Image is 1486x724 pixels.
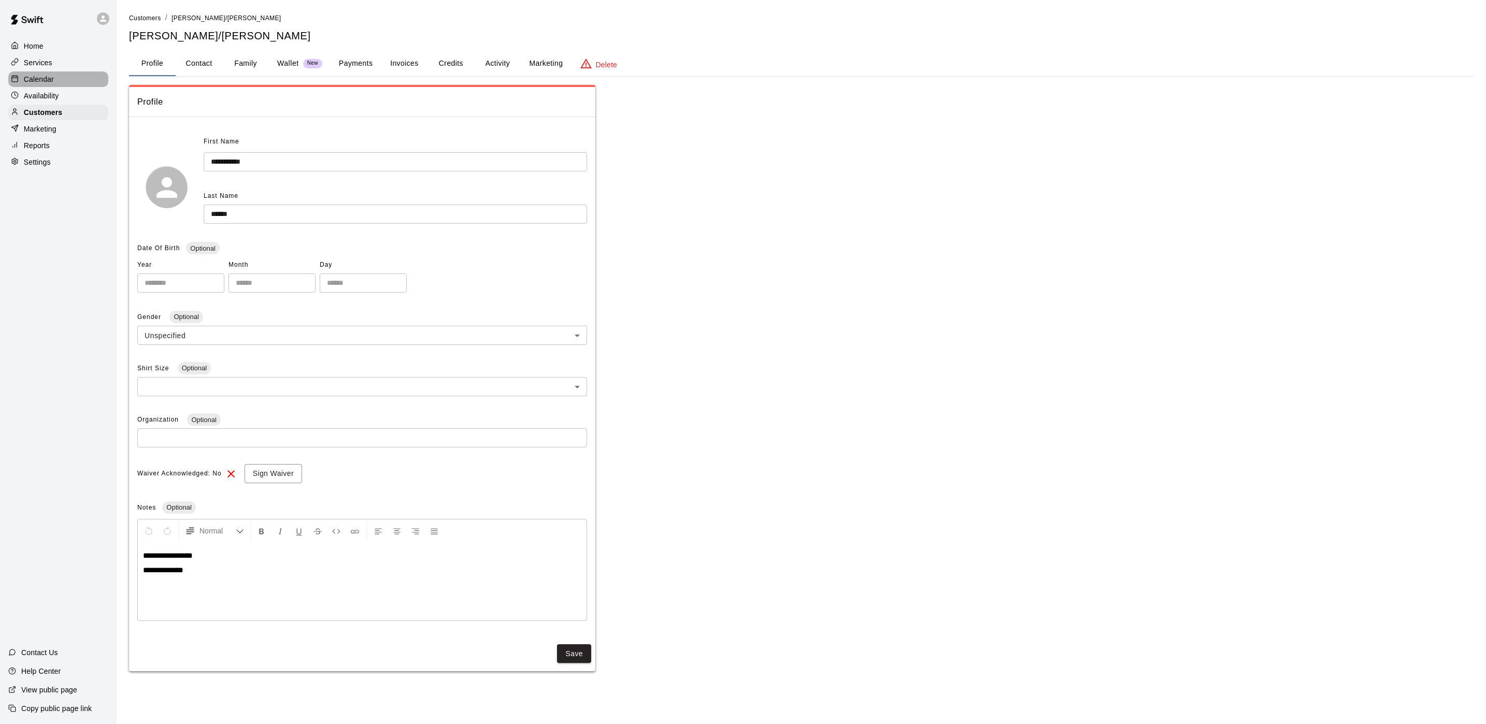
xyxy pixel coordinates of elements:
[199,526,236,536] span: Normal
[24,41,44,51] p: Home
[290,522,308,540] button: Format Underline
[129,51,1474,76] div: basic tabs example
[24,107,62,118] p: Customers
[8,121,108,137] a: Marketing
[8,55,108,70] a: Services
[181,522,248,540] button: Formatting Options
[140,522,158,540] button: Undo
[137,365,172,372] span: Shirt Size
[272,522,289,540] button: Format Italics
[21,703,92,714] p: Copy public page link
[8,38,108,54] a: Home
[137,257,224,273] span: Year
[176,51,222,76] button: Contact
[427,51,474,76] button: Credits
[21,685,77,695] p: View public page
[137,504,156,511] span: Notes
[129,12,1474,24] nav: breadcrumb
[162,503,195,511] span: Optional
[346,522,364,540] button: Insert Link
[204,192,238,199] span: Last Name
[8,154,108,170] a: Settings
[169,313,203,321] span: Optional
[187,416,220,424] span: Optional
[8,71,108,87] a: Calendar
[159,522,176,540] button: Redo
[425,522,443,540] button: Justify Align
[309,522,326,540] button: Format Strikethrough
[137,326,587,345] div: Unspecified
[277,58,299,69] p: Wallet
[137,95,587,109] span: Profile
[320,257,407,273] span: Day
[381,51,427,76] button: Invoices
[24,57,52,68] p: Services
[204,134,239,150] span: First Name
[331,51,381,76] button: Payments
[186,244,219,252] span: Optional
[369,522,387,540] button: Left Align
[21,666,61,676] p: Help Center
[129,51,176,76] button: Profile
[228,257,316,273] span: Month
[24,74,54,84] p: Calendar
[521,51,571,76] button: Marketing
[222,51,269,76] button: Family
[8,88,108,104] a: Availability
[8,138,108,153] a: Reports
[557,644,591,663] button: Save
[137,416,181,423] span: Organization
[129,15,161,22] span: Customers
[137,466,222,482] span: Waiver Acknowledged: No
[407,522,424,540] button: Right Align
[474,51,521,76] button: Activity
[24,157,51,167] p: Settings
[24,124,56,134] p: Marketing
[137,244,180,252] span: Date Of Birth
[303,60,322,67] span: New
[172,15,281,22] span: [PERSON_NAME]/[PERSON_NAME]
[253,522,270,540] button: Format Bold
[137,313,163,321] span: Gender
[178,364,211,372] span: Optional
[596,60,617,70] p: Delete
[129,13,161,22] a: Customers
[8,105,108,120] a: Customers
[165,12,167,23] li: /
[388,522,406,540] button: Center Align
[327,522,345,540] button: Insert Code
[129,29,1474,43] h5: [PERSON_NAME]/[PERSON_NAME]
[245,464,302,483] button: Sign Waiver
[21,647,58,658] p: Contact Us
[24,140,50,151] p: Reports
[24,91,59,101] p: Availability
